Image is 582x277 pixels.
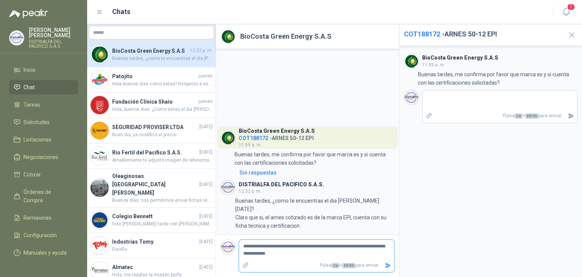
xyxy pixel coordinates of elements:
[23,188,71,205] span: Órdenes de Compra
[9,246,78,260] a: Manuales y ayuda
[9,31,24,45] img: Company Logo
[252,259,382,272] p: Pulsa + para enviar
[515,113,523,119] span: Ctrl
[87,233,216,258] a: Company LogoIndustrias Tomy[DATE]Diseño
[239,189,261,194] span: 12:32 p. m.
[404,30,440,38] span: COT188172
[9,185,78,208] a: Órdenes de Compra
[112,157,213,164] span: Amablemente te adjunto imagen de referecnai y ficha tecnica, el valor ofertado es por par
[91,71,109,89] img: Company Logo
[240,31,332,42] h2: BioCosta Green Energy S.A.S
[87,93,216,118] a: Company LogoFundación Clínica ShaiojuevesHola, buenos dias. ¿Como estas el dia [PERSON_NAME][DATE...
[567,3,575,11] span: 1
[112,47,188,55] h4: BioCosta Green Energy S.A.S
[112,80,213,88] span: Hola buenos días como estas? Respecto a esta solicitud, te confirmo que lo que estamos solicitand...
[199,98,213,105] span: jueves
[23,118,50,126] span: Solicitudes
[23,170,41,179] span: Cotizar
[404,29,561,39] h2: - ARNES 50-12 EPI
[199,181,213,188] span: [DATE]
[9,167,78,182] a: Cotizar
[9,98,78,112] a: Tareas
[9,132,78,147] a: Licitaciones
[91,179,109,197] img: Company Logo
[239,183,324,187] h3: DISTRIALFA DEL PACIFICO S.A.S.
[9,150,78,164] a: Negociaciones
[235,197,394,230] p: Buenas tardes, ¿como te encuentras el dia [PERSON_NAME][DATE]? Claro que si, el arnes cotizado es...
[9,115,78,129] a: Solicitudes
[239,142,262,148] span: 11:59 a. m.
[23,101,40,109] span: Tareas
[199,123,213,131] span: [DATE]
[91,96,109,114] img: Company Logo
[418,70,577,87] p: Buenas tardes, me confirma por favor que marca es y si cuenta con las certificaciones solicitadas?
[23,83,35,91] span: Chat
[91,45,109,63] img: Company Logo
[23,249,67,257] span: Manuales y ayuda
[221,131,235,145] img: Company Logo
[87,67,216,93] a: Company LogoPatojitojuevesHola buenos días como estas? Respecto a esta solicitud, te confirmo que...
[342,263,355,268] span: ENTER
[112,148,198,157] h4: Rio Fertil del Pacífico S.A.S.
[9,63,78,77] a: Inicio
[190,47,213,54] span: 12:32 p. m.
[91,147,109,165] img: Company Logo
[23,153,58,161] span: Negociaciones
[112,263,198,271] h4: Almatec
[112,238,198,246] h4: Industrias Tomy
[112,131,213,138] span: Buen dia, ya modifico el precio
[199,72,213,80] span: jueves
[199,238,213,246] span: [DATE]
[422,62,445,68] span: 11:59 a. m.
[91,121,109,140] img: Company Logo
[9,211,78,225] a: Remisiones
[239,135,268,141] span: COT188172
[23,66,36,74] span: Inicio
[404,54,419,68] img: Company Logo
[29,39,78,49] p: DISTRIALFA DEL PACIFICO S.A.S.
[112,6,130,17] h1: Chats
[9,228,78,242] a: Configuración
[91,211,109,229] img: Company Logo
[332,263,339,268] span: Ctrl
[221,240,235,254] img: Company Logo
[199,149,213,156] span: [DATE]
[112,123,198,131] h4: SEGURIDAD PROVISER LTDA
[87,169,216,208] a: Company LogoOleaginosas [GEOGRAPHIC_DATA][PERSON_NAME][DATE]Buenos días, nos permitimos enviar fi...
[559,5,573,19] button: 1
[221,180,235,195] img: Company Logo
[382,259,394,272] button: Enviar
[87,143,216,169] a: Company LogoRio Fertil del Pacífico S.A.S.[DATE]Amablemente te adjunto imagen de referecnai y fic...
[112,212,198,220] h4: Colegio Bennett
[112,246,213,253] span: Diseño
[238,168,394,177] a: Sin respuestas
[87,42,216,67] a: Company LogoBioCosta Green Energy S.A.S12:32 p. m.Buenas tardes, ¿como te encuentras el dia [PERS...
[199,264,213,271] span: [DATE]
[239,168,277,177] div: Sin respuestas
[422,56,498,60] h3: BioCosta Green Energy S.A.S
[435,109,565,123] p: Pulsa + para enviar
[87,208,216,233] a: Company LogoColegio Bennett[DATE]hola [PERSON_NAME] tarde con [PERSON_NAME]
[112,106,213,113] span: Hola, buenos dias. ¿Como estas el dia [PERSON_NAME][DATE]? [PERSON_NAME], ya mismo procedo con el...
[525,113,538,119] span: ENTER
[29,27,78,38] p: [PERSON_NAME] [PERSON_NAME]
[221,29,235,44] img: Company Logo
[112,98,197,106] h4: Fundación Clínica Shaio
[112,72,197,80] h4: Patojito
[112,197,213,204] span: Buenos días, nos permitimos enviar fichas técnicas de los elemento cotizados.
[239,129,315,133] h3: BioCosta Green Energy S.A.S
[565,109,577,123] button: Enviar
[9,9,48,18] img: Logo peakr
[9,80,78,94] a: Chat
[23,231,57,239] span: Configuración
[404,90,419,105] img: Company Logo
[23,214,52,222] span: Remisiones
[91,236,109,255] img: Company Logo
[422,109,435,123] label: Adjuntar archivos
[87,118,216,143] a: Company LogoSEGURIDAD PROVISER LTDA[DATE]Buen dia, ya modifico el precio
[112,55,213,62] span: Buenas tardes, ¿como te encuentras el dia [PERSON_NAME][DATE]? Claro que si, el arnes cotizado es...
[239,133,315,140] h4: - ARNES 50-12 EPI
[239,259,252,272] label: Adjuntar archivos
[112,220,213,228] span: hola [PERSON_NAME] tarde con [PERSON_NAME]
[112,172,198,197] h4: Oleaginosas [GEOGRAPHIC_DATA][PERSON_NAME]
